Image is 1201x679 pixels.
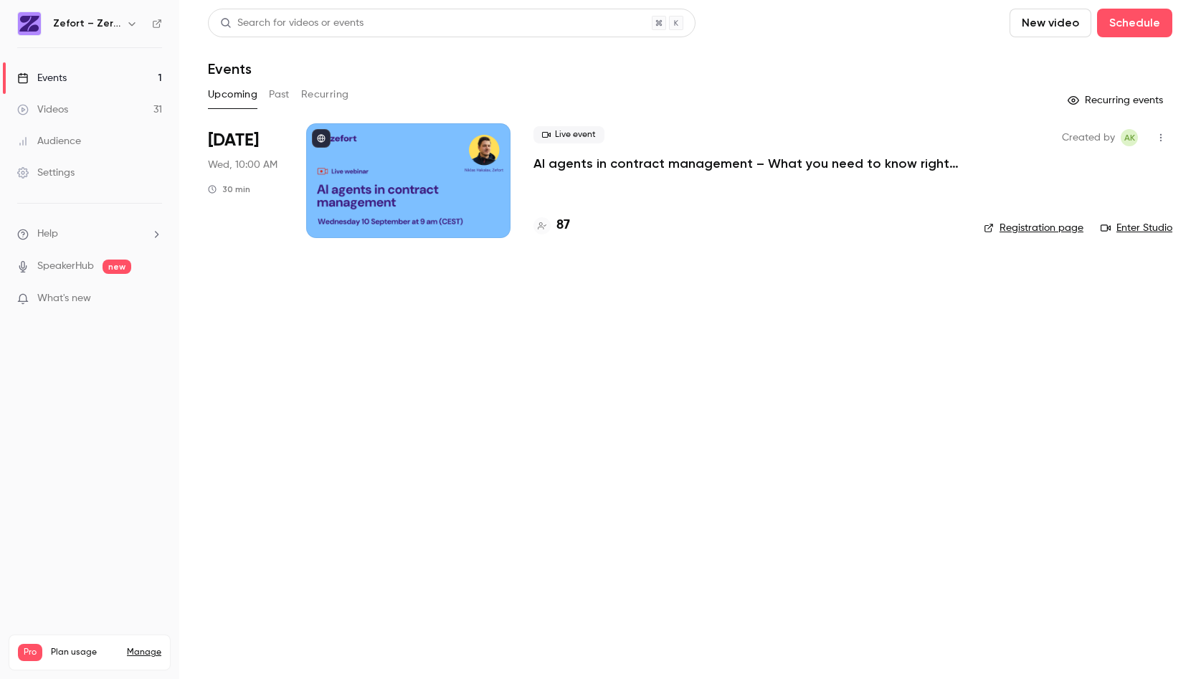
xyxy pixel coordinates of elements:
[301,83,349,106] button: Recurring
[127,647,161,658] a: Manage
[1121,129,1138,146] span: Anna Kauppila
[208,158,277,172] span: Wed, 10:00 AM
[220,16,364,31] div: Search for videos or events
[1062,129,1115,146] span: Created by
[17,103,68,117] div: Videos
[1097,9,1172,37] button: Schedule
[37,227,58,242] span: Help
[533,155,961,172] a: AI agents in contract management – What you need to know right now
[984,221,1083,235] a: Registration page
[556,216,570,235] h4: 87
[208,129,259,152] span: [DATE]
[208,123,283,238] div: Sep 10 Wed, 10:00 AM (Europe/Helsinki)
[18,12,41,35] img: Zefort – Zero-Effort Contract Management
[51,647,118,658] span: Plan usage
[17,71,67,85] div: Events
[53,16,120,31] h6: Zefort – Zero-Effort Contract Management
[17,166,75,180] div: Settings
[103,260,131,274] span: new
[37,291,91,306] span: What's new
[533,126,604,143] span: Live event
[145,293,162,305] iframe: Noticeable Trigger
[17,227,162,242] li: help-dropdown-opener
[37,259,94,274] a: SpeakerHub
[208,83,257,106] button: Upcoming
[17,134,81,148] div: Audience
[269,83,290,106] button: Past
[533,216,570,235] a: 87
[1101,221,1172,235] a: Enter Studio
[18,644,42,661] span: Pro
[208,60,252,77] h1: Events
[208,184,250,195] div: 30 min
[1010,9,1091,37] button: New video
[1061,89,1172,112] button: Recurring events
[1124,129,1135,146] span: AK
